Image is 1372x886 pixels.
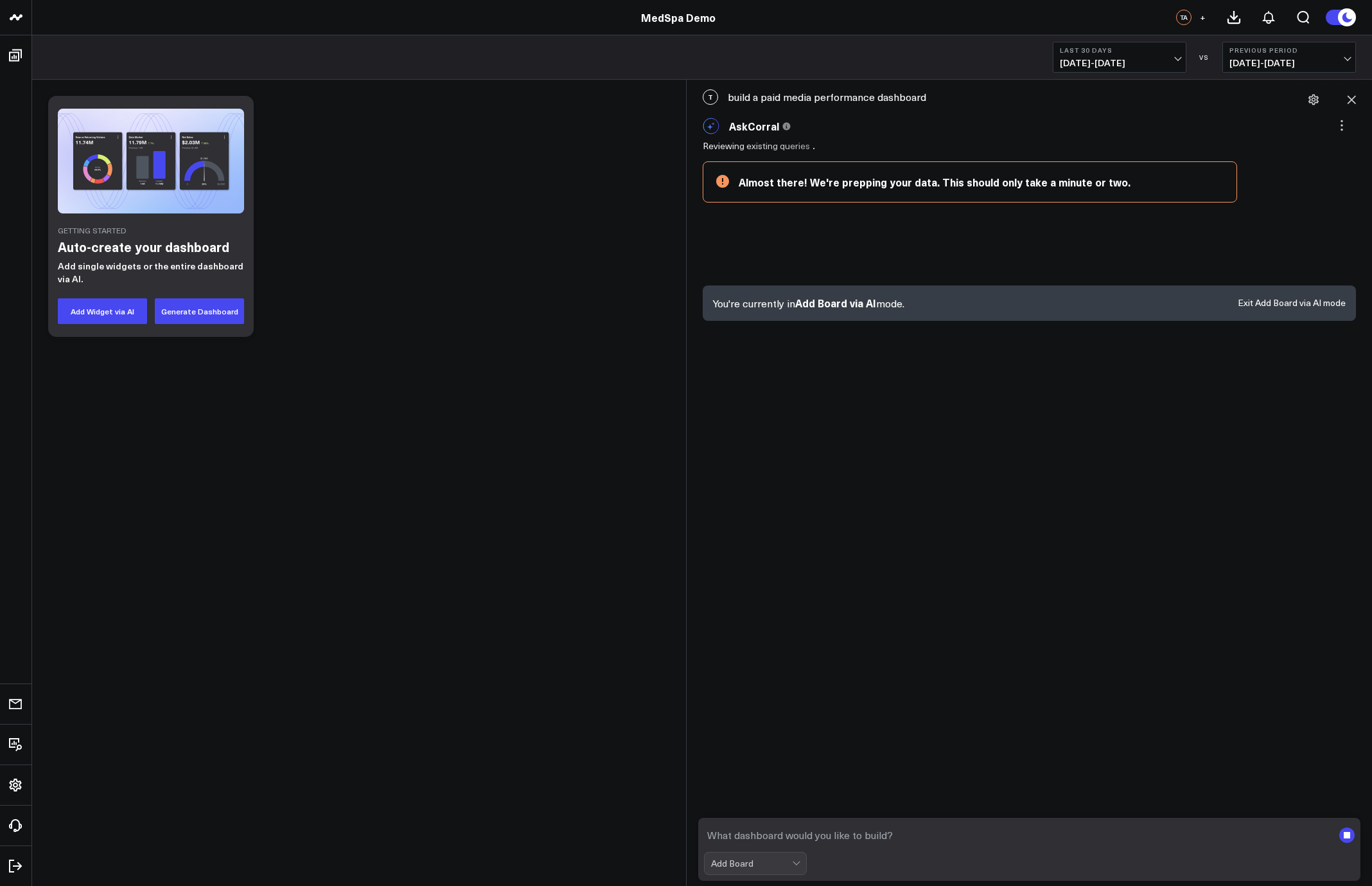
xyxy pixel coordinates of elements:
b: Last 30 Days [1060,46,1179,54]
button: Previous Period[DATE]-[DATE] [1222,42,1356,73]
button: Generate Dashboard [155,298,244,324]
span: [DATE] - [DATE] [1060,58,1179,68]
span: T [703,89,718,105]
span: + [1200,13,1206,22]
div: Reviewing existing queries [703,141,823,151]
div: build a paid media performance dashboard [693,83,1366,111]
div: TA [1176,10,1192,25]
p: You're currently in mode. [713,296,904,311]
button: + [1195,10,1210,25]
div: Getting Started [58,226,244,234]
button: Add Widget via AI [58,298,147,324]
div: VS [1193,53,1216,61]
p: Add single widgets or the entire dashboard via AI. [58,260,244,285]
button: Exit Add Board via AI mode [1238,298,1346,307]
a: MedSpa Demo [641,10,716,24]
div: Almost there! We're prepping your data. This should only take a minute or two. [739,175,1224,189]
h2: Auto-create your dashboard [58,237,244,257]
button: Last 30 Days[DATE]-[DATE] [1053,42,1186,73]
span: Add Board via AI [795,296,876,310]
span: [DATE] - [DATE] [1229,58,1349,68]
span: AskCorral [729,119,779,133]
b: Previous Period [1229,46,1349,54]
